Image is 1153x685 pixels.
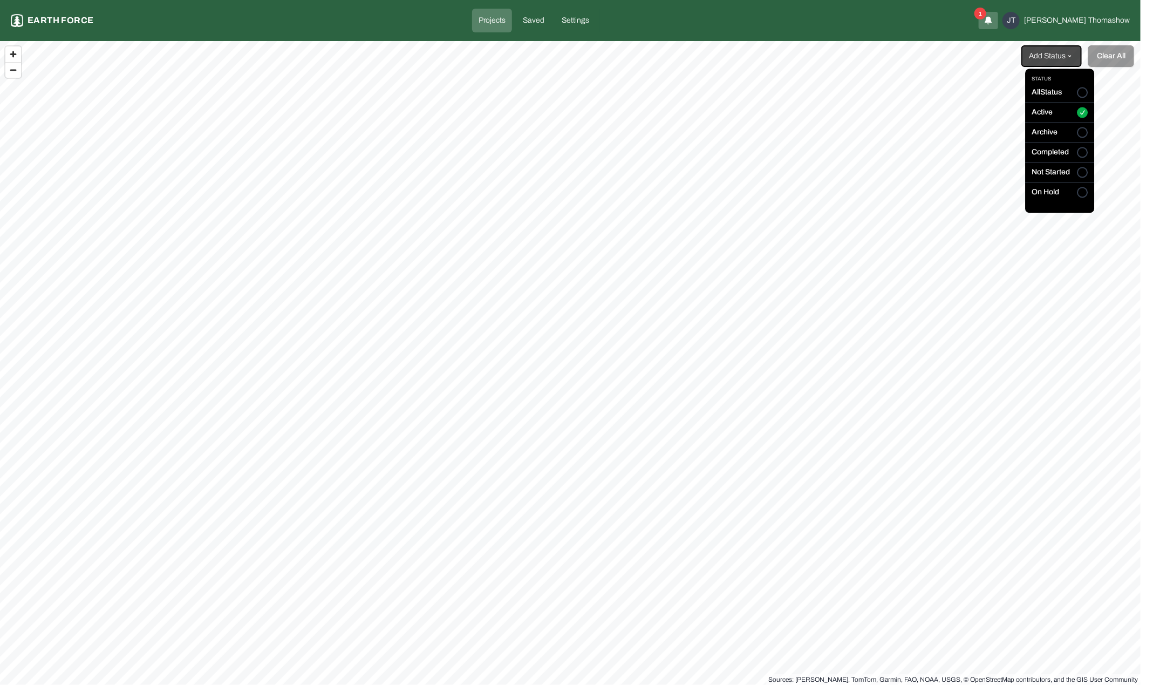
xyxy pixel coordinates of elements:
[5,62,21,78] button: Zoom out
[1026,76,1095,87] p: Status
[1032,107,1053,118] label: Active
[1032,87,1062,98] label: All Status
[1032,167,1070,178] label: Not Started
[1032,147,1069,158] label: Completed
[5,46,21,62] button: Zoom in
[1026,69,1095,213] div: Add Status
[768,674,1138,685] div: Sources: [PERSON_NAME], TomTom, Garmin, FAO, NOAA, USGS, © OpenStreetMap contributors, and the GI...
[1032,127,1058,138] label: Archive
[1032,187,1060,198] label: On Hold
